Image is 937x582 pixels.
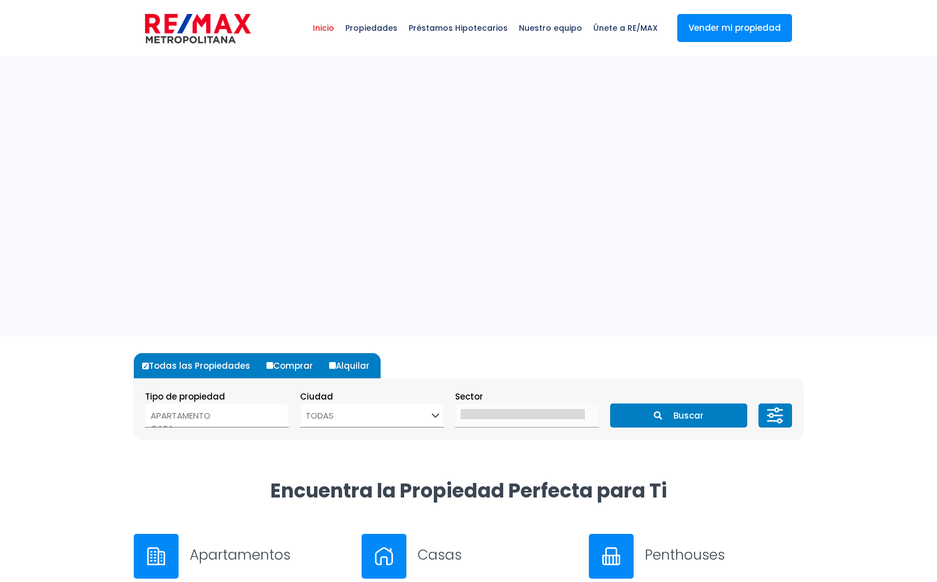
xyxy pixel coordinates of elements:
[266,362,273,369] input: Comprar
[513,11,588,45] span: Nuestro equipo
[145,12,251,45] img: remax-metropolitana-logo
[270,477,667,504] strong: Encuentra la Propiedad Perfecta para Ti
[264,353,324,378] label: Comprar
[151,409,275,422] option: APARTAMENTO
[329,362,336,369] input: Alquilar
[326,353,381,378] label: Alquilar
[145,391,225,402] span: Tipo de propiedad
[588,11,663,45] span: Únete a RE/MAX
[610,403,747,428] button: Buscar
[134,534,348,579] a: Apartamentos
[139,353,261,378] label: Todas las Propiedades
[455,391,483,402] span: Sector
[340,11,403,45] span: Propiedades
[151,422,275,435] option: CASA
[300,391,333,402] span: Ciudad
[142,363,149,369] input: Todas las Propiedades
[307,11,340,45] span: Inicio
[589,534,803,579] a: Penthouses
[418,545,576,565] h3: Casas
[677,14,792,42] a: Vender mi propiedad
[190,545,348,565] h3: Apartamentos
[645,545,803,565] h3: Penthouses
[362,534,576,579] a: Casas
[403,11,513,45] span: Préstamos Hipotecarios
